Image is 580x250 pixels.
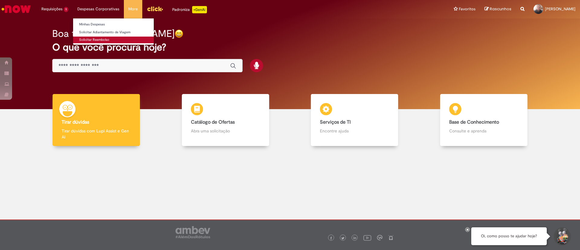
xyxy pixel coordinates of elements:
img: logo_footer_linkedin.png [353,236,356,240]
span: 1 [64,7,68,12]
b: Serviços de TI [320,119,351,125]
a: Base de Conhecimento Consulte e aprenda [419,94,549,146]
span: [PERSON_NAME] [545,6,575,11]
a: Solicitar Reembolso [73,37,154,43]
span: More [128,6,138,12]
a: Solicitar Adiantamento de Viagem [73,29,154,36]
h2: Boa tarde, [PERSON_NAME] [52,28,175,39]
img: logo_footer_workplace.png [377,235,382,240]
a: Serviços de TI Encontre ajuda [290,94,419,146]
img: logo_footer_facebook.png [330,237,333,240]
b: Tirar dúvidas [62,119,89,125]
p: Encontre ajuda [320,128,389,134]
div: Padroniza [172,6,207,13]
img: logo_footer_twitter.png [341,237,344,240]
p: Consulte e aprenda [449,128,518,134]
span: Requisições [41,6,63,12]
span: Favoritos [459,6,475,12]
p: Abra uma solicitação [191,128,260,134]
img: logo_footer_naosei.png [388,235,394,240]
span: Rascunhos [490,6,511,12]
div: Oi, como posso te ajudar hoje? [471,227,547,245]
img: ServiceNow [1,3,32,15]
a: Minhas Despesas [73,21,154,28]
p: +GenAi [192,6,207,13]
b: Base de Conhecimento [449,119,499,125]
p: Tirar dúvidas com Lupi Assist e Gen Ai [62,128,131,140]
span: Despesas Corporativas [77,6,119,12]
img: happy-face.png [175,29,183,38]
h2: O que você procura hoje? [52,42,528,53]
a: Rascunhos [485,6,511,12]
b: Catálogo de Ofertas [191,119,235,125]
img: logo_footer_ambev_rotulo_gray.png [176,226,210,238]
button: Iniciar Conversa de Suporte [553,227,571,245]
a: Tirar dúvidas Tirar dúvidas com Lupi Assist e Gen Ai [32,94,161,146]
img: logo_footer_youtube.png [363,234,371,242]
a: Catálogo de Ofertas Abra uma solicitação [161,94,290,146]
img: click_logo_yellow_360x200.png [147,4,163,13]
ul: Despesas Corporativas [73,18,154,45]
